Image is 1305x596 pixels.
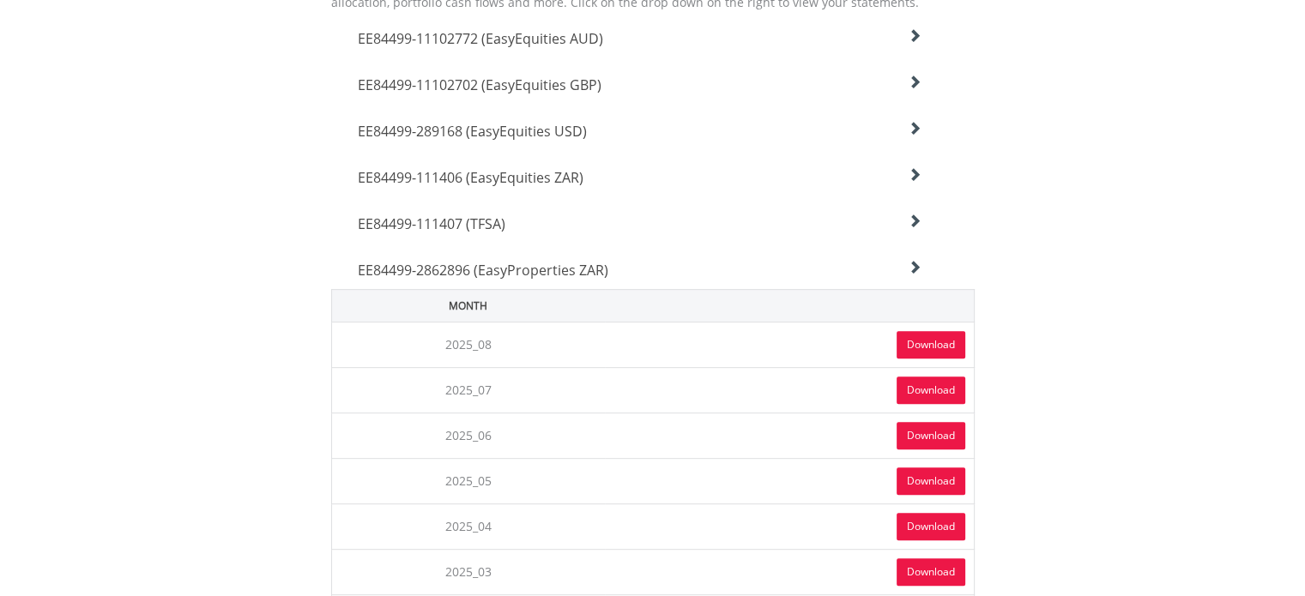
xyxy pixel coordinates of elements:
[331,367,605,412] td: 2025_07
[897,467,965,495] a: Download
[358,122,587,141] span: EE84499-289168 (EasyEquities USD)
[331,549,605,594] td: 2025_03
[331,412,605,458] td: 2025_06
[897,422,965,449] a: Download
[358,29,603,48] span: EE84499-11102772 (EasyEquities AUD)
[897,558,965,586] a: Download
[358,261,608,280] span: EE84499-2862896 (EasyProperties ZAR)
[358,214,505,233] span: EE84499-111407 (TFSA)
[331,503,605,549] td: 2025_04
[331,289,605,322] th: Month
[331,322,605,367] td: 2025_08
[331,458,605,503] td: 2025_05
[358,168,583,187] span: EE84499-111406 (EasyEquities ZAR)
[897,376,965,404] a: Download
[897,513,965,540] a: Download
[897,331,965,358] a: Download
[358,75,601,94] span: EE84499-11102702 (EasyEquities GBP)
